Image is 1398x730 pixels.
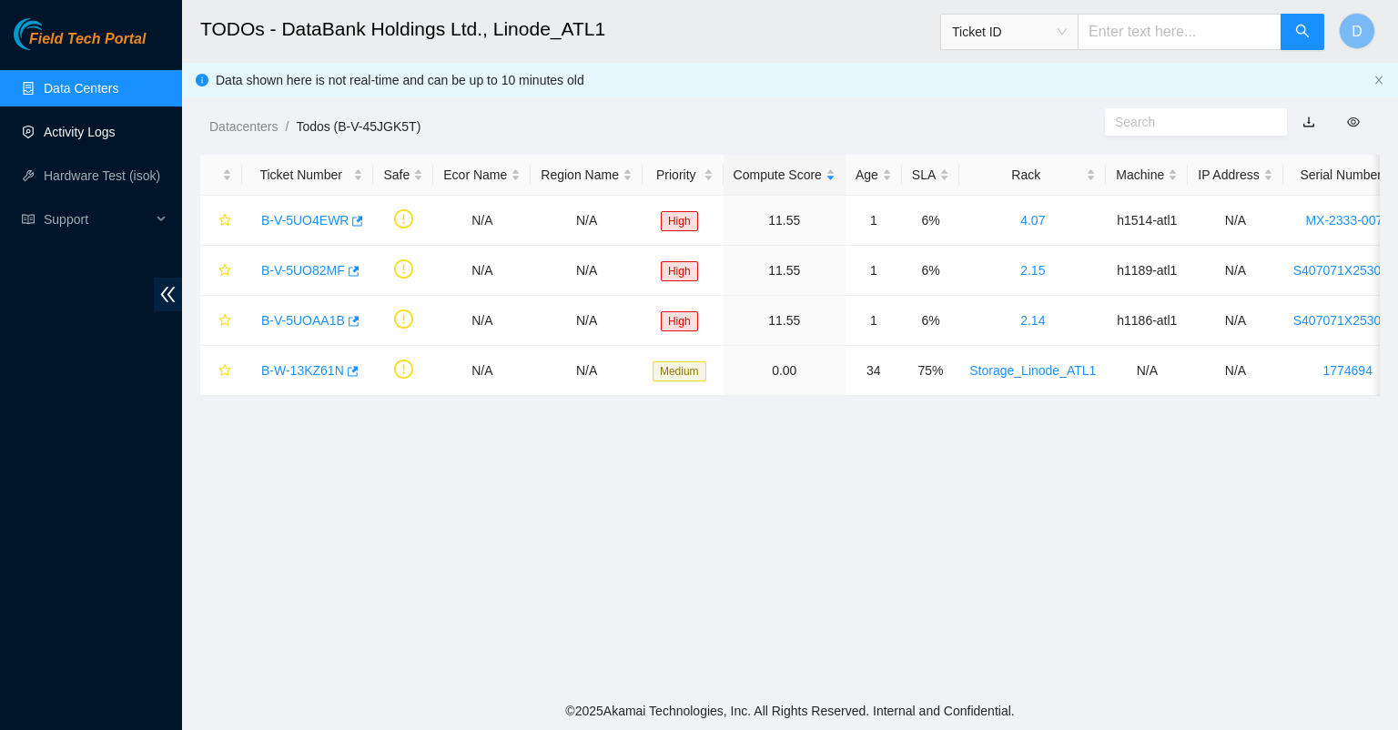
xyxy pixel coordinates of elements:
[1188,196,1282,246] td: N/A
[952,18,1067,46] span: Ticket ID
[1295,24,1310,41] span: search
[1281,14,1324,50] button: search
[846,296,902,346] td: 1
[14,18,92,50] img: Akamai Technologies
[1373,75,1384,86] button: close
[969,363,1096,378] a: Storage_Linode_ATL1
[846,196,902,246] td: 1
[1020,263,1045,278] a: 2.15
[1106,296,1188,346] td: h1186-atl1
[154,278,182,311] span: double-left
[218,264,231,279] span: star
[846,246,902,296] td: 1
[902,346,959,396] td: 75%
[902,246,959,296] td: 6%
[394,309,413,329] span: exclamation-circle
[44,81,118,96] a: Data Centers
[1106,196,1188,246] td: h1514-atl1
[44,125,116,139] a: Activity Logs
[531,246,643,296] td: N/A
[653,361,706,381] span: Medium
[531,296,643,346] td: N/A
[724,196,846,246] td: 11.55
[44,201,151,238] span: Support
[1339,13,1375,49] button: D
[1289,107,1329,137] button: download
[261,213,349,228] a: B-V-5UO4EWR
[902,296,959,346] td: 6%
[210,206,232,235] button: star
[433,296,531,346] td: N/A
[531,196,643,246] td: N/A
[661,311,698,331] span: High
[394,259,413,279] span: exclamation-circle
[1322,363,1373,378] a: 1774694
[1305,213,1390,228] a: MX-2333-0076
[1188,296,1282,346] td: N/A
[661,261,698,281] span: High
[1302,115,1315,129] a: download
[724,296,846,346] td: 11.55
[210,306,232,335] button: star
[724,246,846,296] td: 11.55
[1115,112,1262,132] input: Search
[661,211,698,231] span: High
[210,356,232,385] button: star
[1352,20,1363,43] span: D
[182,692,1398,730] footer: © 2025 Akamai Technologies, Inc. All Rights Reserved. Internal and Confidential.
[1020,213,1045,228] a: 4.07
[846,346,902,396] td: 34
[1347,116,1360,128] span: eye
[210,256,232,285] button: star
[296,119,420,134] a: Todos (B-V-45JGK5T)
[218,364,231,379] span: star
[1188,246,1282,296] td: N/A
[29,31,146,48] span: Field Tech Portal
[261,363,344,378] a: B-W-13KZ61N
[531,346,643,396] td: N/A
[1106,346,1188,396] td: N/A
[22,213,35,226] span: read
[1020,313,1045,328] a: 2.14
[1078,14,1281,50] input: Enter text here...
[285,119,289,134] span: /
[433,346,531,396] td: N/A
[218,314,231,329] span: star
[261,263,345,278] a: B-V-5UO82MF
[433,246,531,296] td: N/A
[261,313,345,328] a: B-V-5UOAA1B
[394,209,413,228] span: exclamation-circle
[209,119,278,134] a: Datacenters
[902,196,959,246] td: 6%
[14,33,146,56] a: Akamai TechnologiesField Tech Portal
[1188,346,1282,396] td: N/A
[724,346,846,396] td: 0.00
[394,360,413,379] span: exclamation-circle
[1106,246,1188,296] td: h1189-atl1
[44,168,160,183] a: Hardware Test (isok)
[433,196,531,246] td: N/A
[218,214,231,228] span: star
